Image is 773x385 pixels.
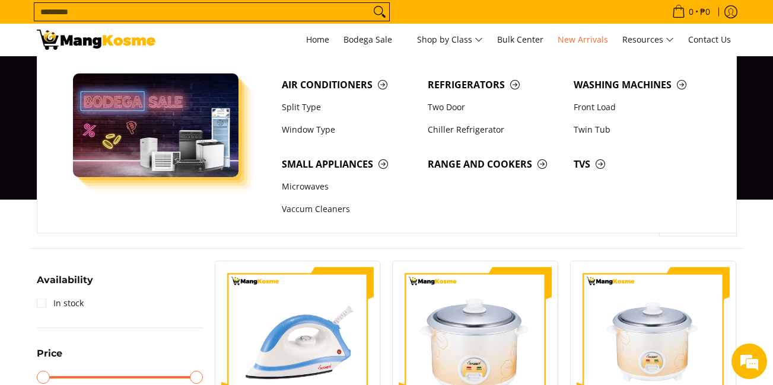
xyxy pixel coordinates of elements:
a: Small Appliances [276,153,422,175]
span: 0 [687,8,695,16]
a: Bodega Sale [338,24,409,56]
span: Bulk Center [497,34,543,45]
span: New Arrivals [558,34,608,45]
a: Window Type [276,118,422,141]
a: Split Type [276,96,422,118]
a: Refrigerators [422,73,568,96]
textarea: Type your message and hit 'Enter' [6,258,226,300]
span: ₱0 [698,8,712,16]
a: Contact Us [682,24,737,56]
span: Shop by Class [417,33,483,47]
a: Range and Cookers [422,153,568,175]
span: Small Appliances [282,157,416,172]
span: Home [306,34,329,45]
a: Twin Tub [568,118,714,141]
span: Air Conditioners [282,78,416,92]
a: Resources [616,24,680,56]
span: Availability [37,275,93,285]
div: Chat with us now [62,66,199,82]
a: Microwaves [276,175,422,198]
a: Vaccum Cleaners [276,198,422,221]
a: TVs [568,153,714,175]
a: In stock [37,294,84,313]
summary: Open [37,349,62,367]
img: New Arrivals: Fresh Release from The Premium Brands l Mang Kosme [37,30,155,50]
span: • [669,5,714,18]
a: New Arrivals [552,24,614,56]
a: Front Load [568,96,714,118]
summary: Open [37,275,93,294]
a: Chiller Refrigerator [422,118,568,141]
a: Bulk Center [491,24,549,56]
span: Contact Us [688,34,731,45]
span: TVs [574,157,708,172]
span: Range and Cookers [428,157,562,172]
a: Two Door [422,96,568,118]
span: Refrigerators [428,78,562,92]
button: Search [370,3,389,21]
a: Washing Machines [568,73,714,96]
a: Air Conditioners [276,73,422,96]
a: Shop by Class [411,24,489,56]
img: Bodega Sale [73,73,239,177]
span: Washing Machines [574,78,708,92]
span: Price [37,349,62,358]
span: Bodega Sale [343,33,403,47]
span: We're online! [69,117,164,236]
a: Home [300,24,335,56]
div: Minimize live chat window [195,6,223,34]
span: Resources [622,33,674,47]
nav: Main Menu [167,24,737,56]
